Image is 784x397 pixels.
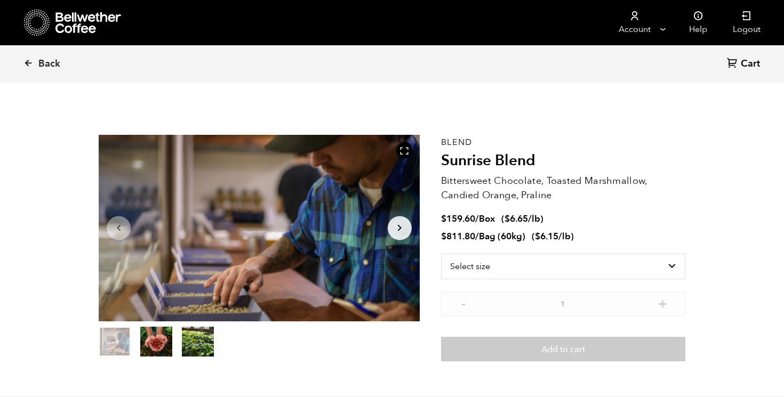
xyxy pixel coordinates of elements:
[505,213,528,225] bdi: 6.65
[535,230,540,242] span: $
[38,58,60,70] span: Back
[741,58,760,70] span: Cart
[441,213,475,225] bdi: 159.60
[505,213,510,225] span: $
[441,174,685,202] p: Bittersweet Chocolate, Toasted Marshmallow, Candied Orange, Praline
[441,213,446,225] span: $
[479,230,525,242] span: Bag (60kg)
[656,297,669,308] button: +
[441,230,475,242] bdi: 811.80
[528,213,540,225] span: /lb
[441,230,446,242] span: $
[441,152,685,170] h2: Sunrise Blend
[475,213,479,225] span: /
[441,337,685,361] button: Add to cart
[457,297,470,308] button: -
[479,213,495,225] span: Box
[532,230,574,242] span: ( )
[535,230,558,242] bdi: 6.15
[475,230,479,242] span: /
[558,230,571,242] span: /lb
[501,213,543,225] span: ( )
[727,57,763,71] a: Cart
